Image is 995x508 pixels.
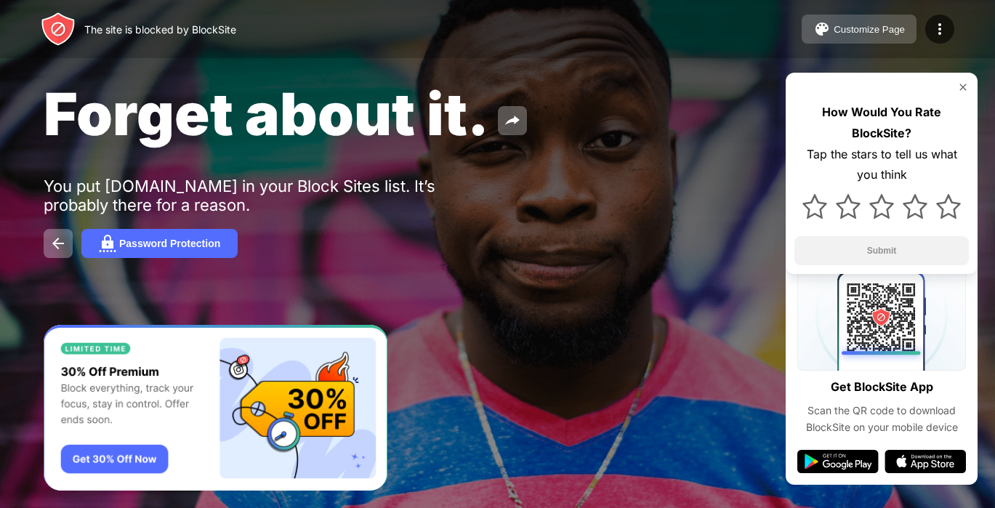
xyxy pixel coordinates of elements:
img: star.svg [936,194,961,219]
button: Customize Page [802,15,917,44]
img: header-logo.svg [41,12,76,47]
img: star.svg [836,194,861,219]
img: google-play.svg [797,450,879,473]
img: star.svg [869,194,894,219]
div: The site is blocked by BlockSite [84,23,236,36]
img: star.svg [903,194,927,219]
img: menu-icon.svg [931,20,948,38]
img: back.svg [49,235,67,252]
div: Customize Page [834,24,905,35]
div: Scan the QR code to download BlockSite on your mobile device [797,403,966,435]
img: share.svg [504,112,521,129]
div: You put [DOMAIN_NAME] in your Block Sites list. It’s probably there for a reason. [44,177,493,214]
button: Submit [794,236,969,265]
img: rate-us-close.svg [957,81,969,93]
div: Tap the stars to tell us what you think [794,144,969,186]
img: pallet.svg [813,20,831,38]
div: Password Protection [119,238,220,249]
div: How Would You Rate BlockSite? [794,102,969,144]
img: password.svg [99,235,116,252]
img: star.svg [802,194,827,219]
iframe: Banner [44,325,387,491]
button: Password Protection [81,229,238,258]
div: Get BlockSite App [831,376,933,398]
img: app-store.svg [885,450,966,473]
span: Forget about it. [44,78,489,149]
